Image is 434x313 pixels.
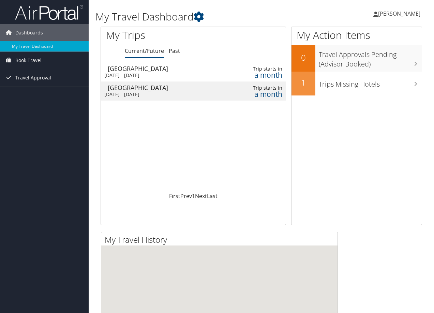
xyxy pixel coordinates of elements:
[108,65,222,72] div: [GEOGRAPHIC_DATA]
[373,3,427,24] a: [PERSON_NAME]
[95,10,317,24] h1: My Travel Dashboard
[15,24,43,41] span: Dashboards
[291,28,422,42] h1: My Action Items
[125,47,164,55] a: Current/Future
[15,4,83,20] img: airportal-logo.png
[291,52,315,63] h2: 0
[319,46,422,69] h3: Travel Approvals Pending (Advisor Booked)
[243,91,282,97] div: a month
[169,192,180,200] a: First
[106,28,204,42] h1: My Trips
[378,10,420,17] span: [PERSON_NAME]
[169,47,180,55] a: Past
[195,192,207,200] a: Next
[180,192,192,200] a: Prev
[243,66,282,72] div: Trip starts in
[104,72,219,78] div: [DATE] - [DATE]
[291,72,422,95] a: 1Trips Missing Hotels
[291,77,315,88] h2: 1
[15,69,51,86] span: Travel Approval
[108,85,222,91] div: [GEOGRAPHIC_DATA]
[192,192,195,200] a: 1
[243,85,282,91] div: Trip starts in
[105,234,338,245] h2: My Travel History
[243,72,282,78] div: a month
[104,91,219,98] div: [DATE] - [DATE]
[207,192,218,200] a: Last
[291,45,422,71] a: 0Travel Approvals Pending (Advisor Booked)
[319,76,422,89] h3: Trips Missing Hotels
[15,52,42,69] span: Book Travel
